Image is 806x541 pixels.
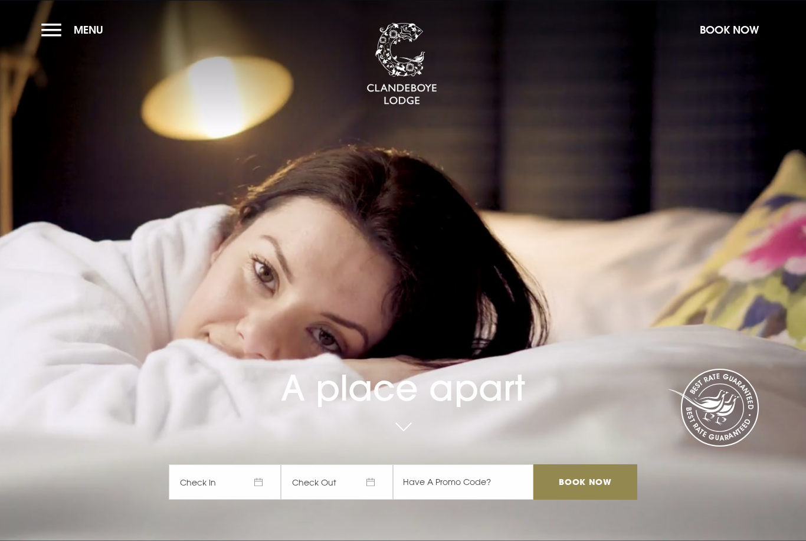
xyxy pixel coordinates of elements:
span: Menu [74,23,103,37]
span: Check Out [281,464,393,500]
input: Have A Promo Code? [393,464,533,500]
h1: A place apart [169,334,637,409]
button: Book Now [694,17,765,42]
span: Check In [169,464,281,500]
button: Menu [41,17,109,42]
img: Clandeboye Lodge [366,23,437,106]
input: Book Now [533,464,637,500]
